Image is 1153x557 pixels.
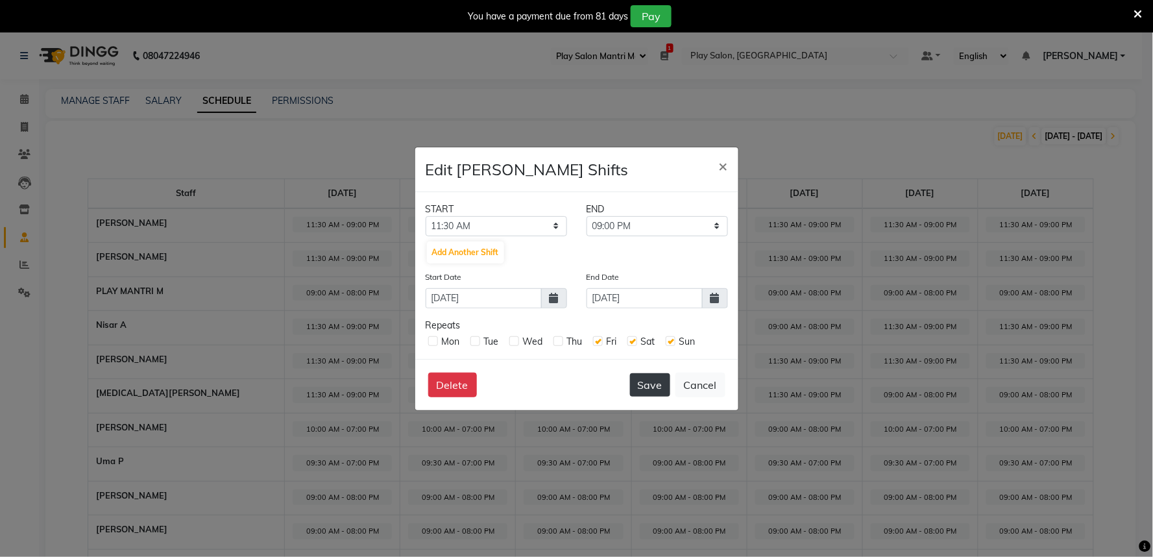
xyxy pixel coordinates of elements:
div: You have a payment due from 81 days [468,10,628,23]
span: Fri [607,336,617,347]
span: Sat [641,336,655,347]
label: Start Date [426,271,462,283]
button: Add Another Shift [427,241,504,264]
button: Cancel [675,373,725,397]
div: Repeats [426,319,728,332]
span: × [719,156,728,175]
div: START [416,203,577,216]
div: END [577,203,738,216]
span: Mon [442,336,460,347]
span: Sun [679,336,696,347]
h4: Edit [PERSON_NAME] Shifts [426,158,629,181]
input: yyyy-mm-dd [426,288,542,308]
label: End Date [587,271,620,283]
span: Thu [567,336,583,347]
span: Tue [484,336,499,347]
button: Delete [428,373,477,397]
button: Pay [631,5,672,27]
button: Save [630,373,670,397]
button: Close [709,147,738,184]
span: Wed [523,336,543,347]
input: yyyy-mm-dd [587,288,703,308]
